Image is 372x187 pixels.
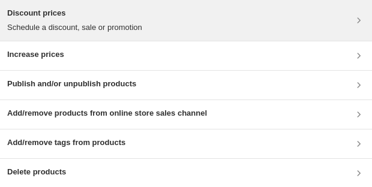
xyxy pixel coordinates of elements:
[7,107,207,119] h3: Add/remove products from online store sales channel
[7,49,64,61] h3: Increase prices
[7,78,136,90] h3: Publish and/or unpublish products
[7,7,142,19] h3: Discount prices
[7,166,66,178] h3: Delete products
[7,137,125,149] h3: Add/remove tags from products
[7,22,142,34] p: Schedule a discount, sale or promotion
